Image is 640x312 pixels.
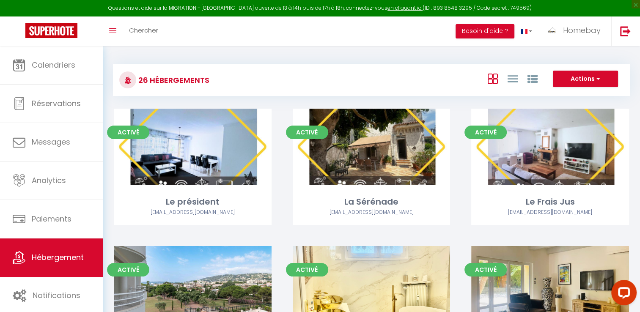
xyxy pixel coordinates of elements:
[525,138,576,155] a: Editer
[32,213,71,224] span: Paiements
[604,276,640,312] iframe: LiveChat chat widget
[123,16,165,46] a: Chercher
[471,195,629,208] div: Le Frais Jus
[107,263,149,276] span: Activé
[527,71,537,85] a: Vue par Groupe
[114,208,272,216] div: Airbnb
[167,138,218,155] a: Editer
[286,263,328,276] span: Activé
[464,263,507,276] span: Activé
[136,71,209,90] h3: 26 Hébergements
[107,126,149,139] span: Activé
[293,208,450,216] div: Airbnb
[32,137,70,147] span: Messages
[545,24,558,37] img: ...
[33,290,80,301] span: Notifications
[167,276,218,293] a: Editer
[507,71,517,85] a: Vue en Liste
[346,138,397,155] a: Editer
[32,98,81,109] span: Réservations
[487,71,497,85] a: Vue en Box
[553,71,618,88] button: Actions
[114,195,272,208] div: Le président
[32,60,75,70] span: Calendriers
[464,126,507,139] span: Activé
[286,126,328,139] span: Activé
[25,23,77,38] img: Super Booking
[471,208,629,216] div: Airbnb
[525,276,576,293] a: Editer
[346,276,397,293] a: Editer
[456,24,514,38] button: Besoin d'aide ?
[387,4,423,11] a: en cliquant ici
[293,195,450,208] div: La Sérénade
[563,25,601,36] span: Homebay
[538,16,611,46] a: ... Homebay
[32,175,66,186] span: Analytics
[32,252,84,263] span: Hébergement
[620,26,631,36] img: logout
[129,26,158,35] span: Chercher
